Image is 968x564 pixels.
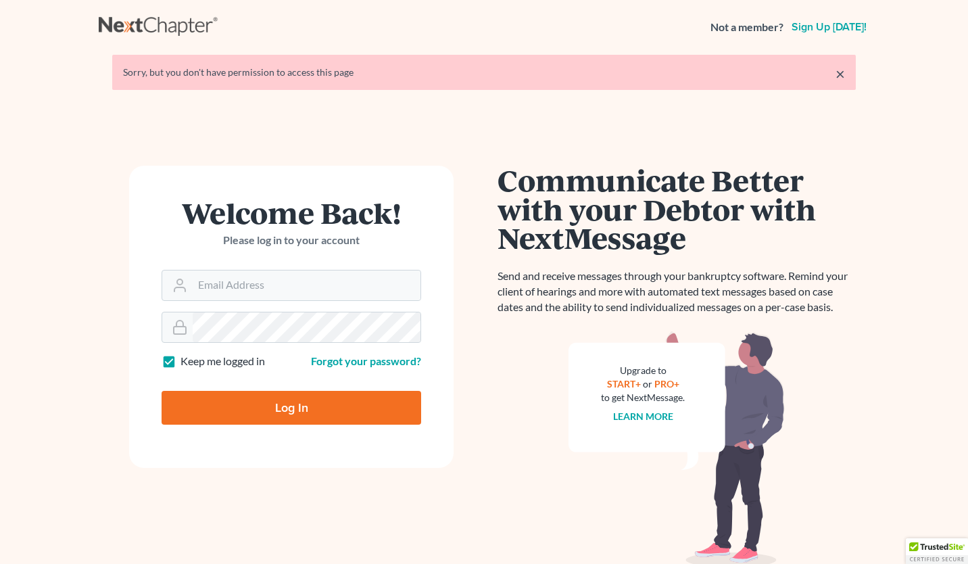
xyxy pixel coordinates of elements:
[193,271,420,300] input: Email Address
[607,378,641,390] a: START+
[162,391,421,425] input: Log In
[498,268,856,315] p: Send and receive messages through your bankruptcy software. Remind your client of hearings and mo...
[789,22,869,32] a: Sign up [DATE]!
[601,391,685,404] div: to get NextMessage.
[654,378,679,390] a: PRO+
[123,66,845,79] div: Sorry, but you don't have permission to access this page
[906,538,968,564] div: TrustedSite Certified
[162,198,421,227] h1: Welcome Back!
[162,233,421,248] p: Please log in to your account
[601,364,685,377] div: Upgrade to
[710,20,783,35] strong: Not a member?
[180,354,265,369] label: Keep me logged in
[643,378,652,390] span: or
[836,66,845,82] a: ×
[613,410,673,422] a: Learn more
[498,166,856,252] h1: Communicate Better with your Debtor with NextMessage
[311,354,421,367] a: Forgot your password?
